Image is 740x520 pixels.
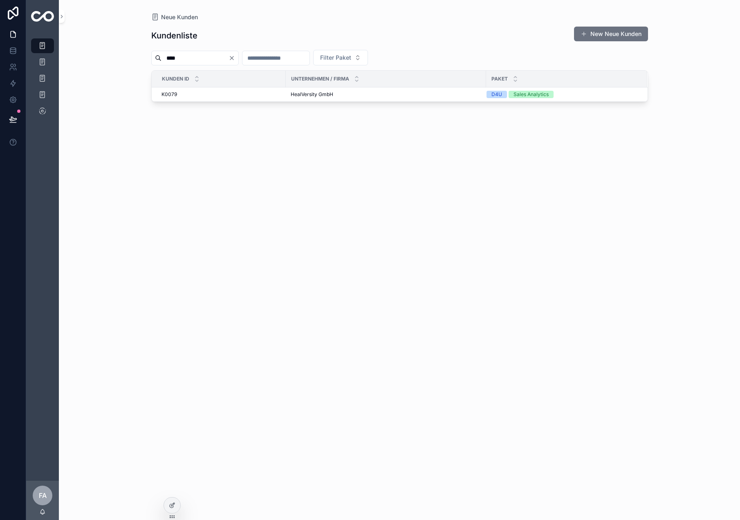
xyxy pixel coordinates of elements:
[151,30,197,41] h1: Kundenliste
[31,11,54,22] img: App-Logo
[574,27,648,41] button: New Neue Kunden
[162,76,189,82] span: Kunden ID
[514,91,549,98] div: Sales Analytics
[229,55,238,61] button: Clear
[26,33,59,129] div: scrollbarer Inhalt
[39,491,47,500] span: FA
[320,54,351,62] span: Filter Paket
[313,50,368,65] button: Select Button
[291,76,349,82] span: Unternehmen / Firma
[491,91,502,98] div: D4U
[161,91,177,98] span: K0079
[291,91,333,98] span: HealVersity GmbH
[291,91,481,98] a: HealVersity GmbH
[487,91,637,98] a: D4USales Analytics
[161,91,281,98] a: K0079
[151,13,198,21] a: Neue Kunden
[491,76,508,82] span: Paket
[161,13,198,21] span: Neue Kunden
